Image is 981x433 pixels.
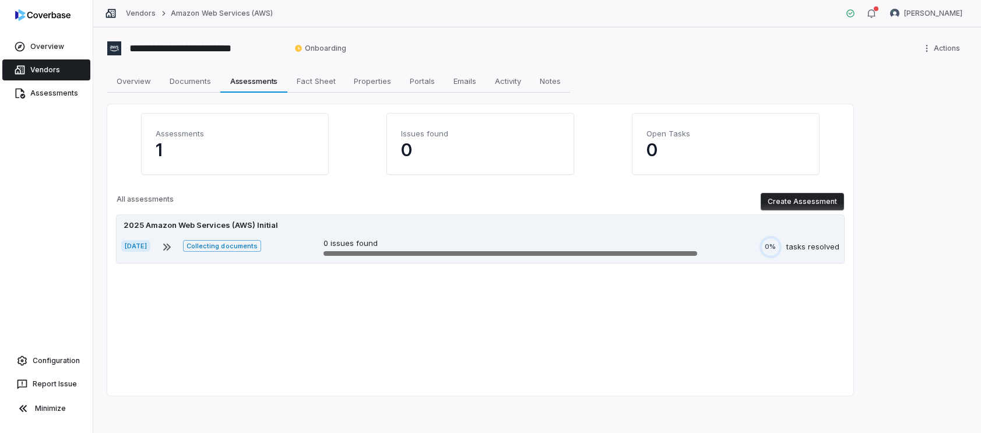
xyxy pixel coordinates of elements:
[112,73,156,89] span: Overview
[401,128,560,139] h4: Issues found
[126,9,156,18] a: Vendors
[292,73,340,89] span: Fact Sheet
[183,240,261,252] span: Collecting documents
[33,356,80,365] span: Configuration
[349,73,396,89] span: Properties
[30,65,60,75] span: Vendors
[919,40,967,57] button: More actions
[2,36,90,57] a: Overview
[171,9,273,18] a: Amazon Web Services (AWS)
[535,73,565,89] span: Notes
[883,5,969,22] button: Kim Kambarami avatar[PERSON_NAME]
[226,73,283,89] span: Assessments
[490,73,526,89] span: Activity
[2,59,90,80] a: Vendors
[294,44,346,53] span: Onboarding
[405,73,439,89] span: Portals
[786,241,839,253] div: tasks resolved
[15,9,71,21] img: logo-D7KZi-bG.svg
[765,242,776,251] span: 0%
[30,89,78,98] span: Assessments
[904,9,962,18] span: [PERSON_NAME]
[646,128,805,139] h4: Open Tasks
[890,9,899,18] img: Kim Kambarami avatar
[401,139,560,160] p: 0
[35,404,66,413] span: Minimize
[761,193,844,210] button: Create Assessment
[5,350,88,371] a: Configuration
[646,139,805,160] p: 0
[165,73,216,89] span: Documents
[121,240,150,252] span: [DATE]
[30,42,64,51] span: Overview
[324,238,697,249] p: 0 issues found
[449,73,481,89] span: Emails
[2,83,90,104] a: Assessments
[5,374,88,395] button: Report Issue
[156,139,314,160] p: 1
[33,379,77,389] span: Report Issue
[121,220,280,231] div: 2025 Amazon Web Services (AWS) Initial
[5,397,88,420] button: Minimize
[156,128,314,139] h4: Assessments
[117,195,174,209] p: All assessments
